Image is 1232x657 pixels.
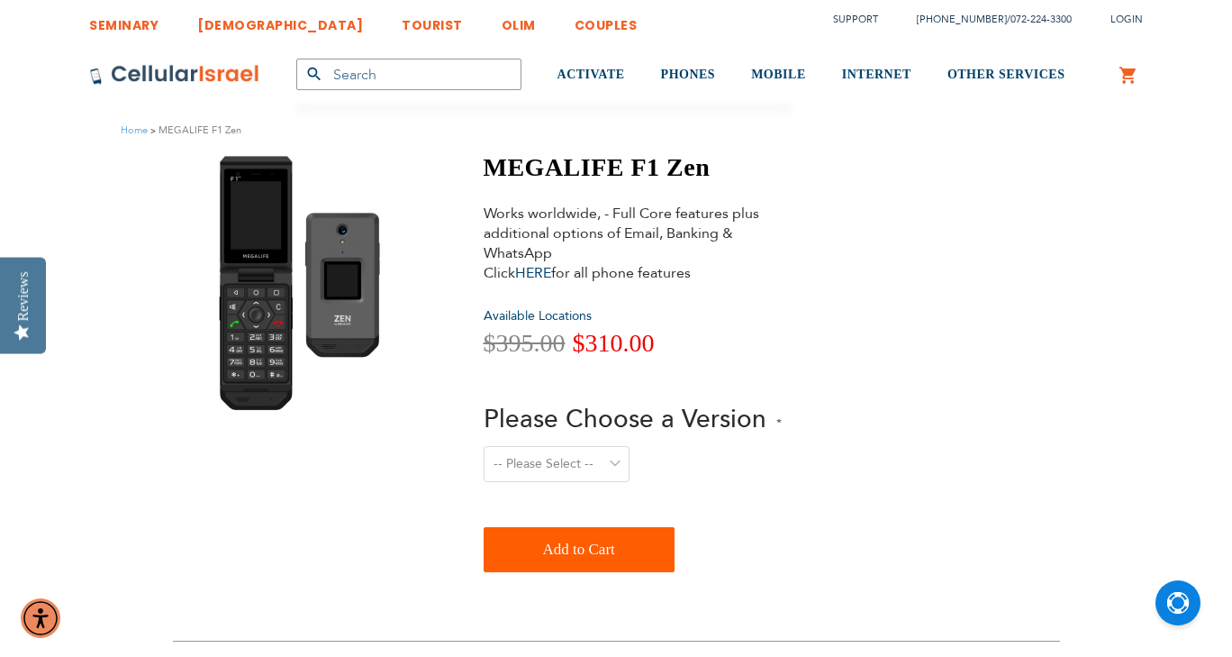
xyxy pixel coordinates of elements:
[917,13,1007,26] a: [PHONE_NUMBER]
[1110,13,1143,26] span: Login
[557,41,625,109] a: ACTIVATE
[484,307,592,324] a: Available Locations
[899,6,1072,32] li: /
[484,329,566,357] span: $395.00
[833,13,878,26] a: Support
[661,41,716,109] a: PHONES
[515,263,551,283] a: HERE
[1010,13,1072,26] a: 072-224-3300
[484,402,766,436] span: Please Choose a Version
[21,598,60,638] div: Accessibility Menu
[205,152,402,414] img: MEGALIFE F1 Zen
[573,329,655,357] span: $310.00
[661,68,716,81] span: PHONES
[89,64,260,86] img: Cellular Israel Logo
[947,41,1065,109] a: OTHER SERVICES
[484,152,782,183] h1: MEGALIFE F1 Zen
[15,271,32,321] div: Reviews
[842,41,911,109] a: INTERNET
[148,122,241,139] li: MEGALIFE F1 Zen
[402,4,463,37] a: TOURIST
[575,4,638,37] a: COUPLES
[842,68,911,81] span: INTERNET
[484,204,763,283] div: Works worldwide, - Full Core features plus additional options of Email, Banking & WhatsApp Click ...
[484,527,675,572] button: Add to Cart
[947,68,1065,81] span: OTHER SERVICES
[197,4,363,37] a: [DEMOGRAPHIC_DATA]
[121,123,148,137] a: Home
[296,59,521,90] input: Search
[751,68,806,81] span: MOBILE
[89,4,159,37] a: SEMINARY
[557,68,625,81] span: ACTIVATE
[502,4,536,37] a: OLIM
[751,41,806,109] a: MOBILE
[543,532,615,568] span: Add to Cart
